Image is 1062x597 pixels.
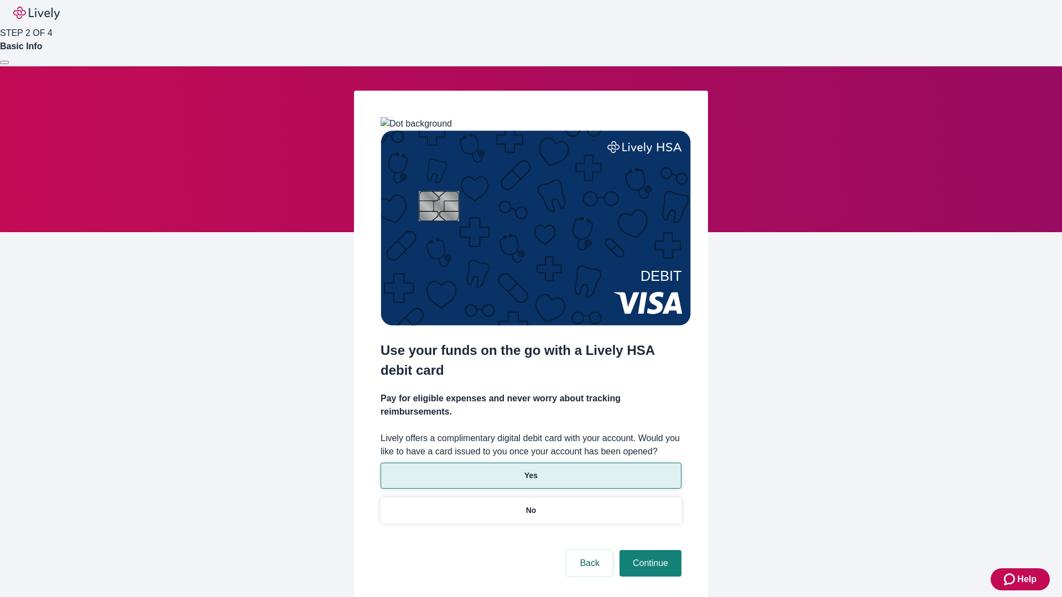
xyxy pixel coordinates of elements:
[381,463,681,489] button: Yes
[381,117,452,130] img: Dot background
[381,432,681,458] label: Lively offers a complimentary digital debit card with your account. Would you like to have a card...
[13,7,60,20] img: Lively
[381,392,681,418] h4: Pay for eligible expenses and never worry about tracking reimbursements.
[526,505,537,516] p: No
[524,470,538,481] p: Yes
[381,498,681,523] button: No
[566,550,613,577] button: Back
[1017,573,1037,586] span: Help
[381,341,681,380] h2: Use your funds on the go with a Lively HSA debit card
[619,550,681,577] button: Continue
[991,568,1050,590] button: Zendesk support iconHelp
[381,130,691,326] img: Debit card
[1004,573,1017,586] svg: Zendesk support icon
